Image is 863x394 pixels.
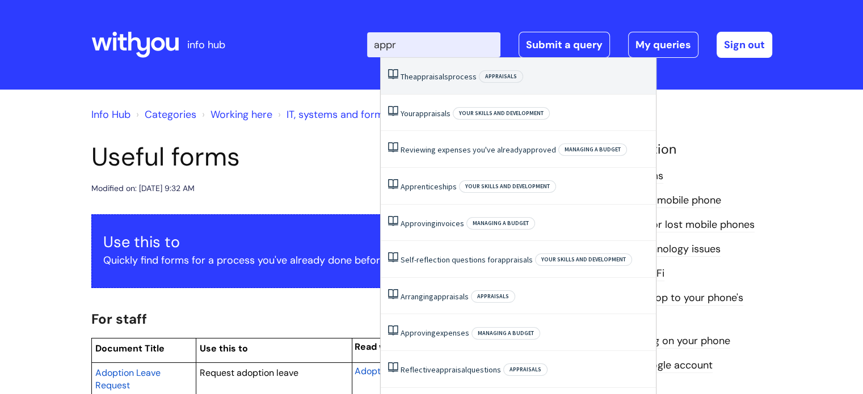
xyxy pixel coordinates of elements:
[145,108,196,121] a: Categories
[557,142,772,158] h4: Related Information
[498,255,533,265] span: appraisals
[401,255,533,265] a: Self-reflection questions forappraisals
[472,327,540,340] span: Managing a budget
[401,291,469,302] a: Arrangingappraisals
[367,32,500,57] input: Search
[355,364,418,378] a: Adoption leave
[355,365,418,377] span: Adoption leave
[199,105,272,124] li: Working here
[503,363,548,376] span: Appraisals
[133,105,196,124] li: Solution home
[401,365,501,375] a: Reflectiveappraisalquestions
[413,71,448,82] span: appraisals
[628,32,698,58] a: My queries
[367,32,772,58] div: | -
[275,105,389,124] li: IT, systems and forms
[91,142,540,172] h1: Useful forms
[471,290,515,303] span: Appraisals
[95,367,161,391] span: Adoption Leave Request
[459,180,556,193] span: Your skills and development
[187,36,225,54] p: info hub
[91,310,147,328] span: For staff
[200,367,298,379] span: Request adoption leave
[401,108,451,118] a: Yourappraisals
[453,107,550,120] span: Your skills and development
[91,181,195,196] div: Modified on: [DATE] 9:32 AM
[479,70,523,83] span: Appraisals
[717,32,772,58] a: Sign out
[401,71,477,82] a: Theappraisalsprocess
[401,145,556,155] a: Reviewing expenses you've alreadyapproved
[433,291,469,302] span: appraisals
[401,218,464,228] a: Approvinginvoices
[355,341,470,353] span: Read what you need to do
[401,328,436,338] span: Approving
[95,342,165,354] span: Document Title
[436,365,467,375] span: appraisal
[287,108,389,121] a: IT, systems and forms
[558,143,627,156] span: Managing a budget
[415,108,451,118] span: appraisals
[519,32,610,58] a: Submit a query
[211,108,272,121] a: Working here
[466,217,535,230] span: Managing a budget
[103,251,528,269] p: Quickly find forms for a process you've already done before.
[535,253,632,266] span: Your skills and development
[401,218,436,228] span: Approving
[401,181,457,192] a: Apprenticeships
[91,108,130,121] a: Info Hub
[103,233,528,251] h3: Use this to
[523,145,556,155] span: approved
[95,366,161,392] a: Adoption Leave Request
[401,328,469,338] a: Approvingexpenses
[200,342,248,354] span: Use this to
